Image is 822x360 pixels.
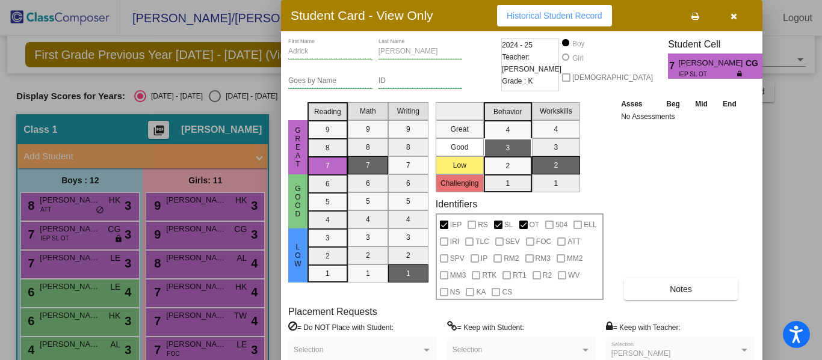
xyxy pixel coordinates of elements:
span: WV [568,268,579,282]
span: [PERSON_NAME] [611,349,671,358]
th: End [715,97,744,111]
button: Notes [624,278,738,300]
span: IP [481,251,487,266]
span: TLC [475,234,489,249]
span: RM2 [504,251,519,266]
span: [PERSON_NAME] [679,57,746,70]
span: RT1 [513,268,526,282]
span: IEP SL OT [679,70,737,79]
span: Low [292,243,303,268]
span: ATT [567,234,581,249]
h3: Student Cell [668,38,773,50]
span: Good [292,185,303,218]
td: No Assessments [618,111,744,123]
button: Historical Student Record [497,5,612,26]
th: Mid [688,97,715,111]
span: 504 [555,218,567,232]
label: = Do NOT Place with Student: [288,321,394,333]
span: RM3 [536,251,551,266]
span: ELL [584,218,596,232]
span: R2 [543,268,552,282]
span: NS [450,285,460,299]
span: CG [746,57,762,70]
div: Girl [572,53,584,64]
span: Teacher: [PERSON_NAME] [502,51,561,75]
span: Great [292,126,303,168]
span: FOC [536,234,551,249]
span: IEP [450,218,462,232]
span: KA [476,285,486,299]
span: Notes [670,284,692,294]
input: goes by name [288,77,372,85]
span: MM2 [567,251,583,266]
span: MM3 [450,268,466,282]
label: Identifiers [436,198,477,210]
div: Boy [572,38,585,49]
label: Placement Requests [288,306,377,317]
span: OT [530,218,540,232]
label: = Keep with Teacher: [606,321,681,333]
th: Beg [658,97,687,111]
span: RTK [482,268,496,282]
span: [DEMOGRAPHIC_DATA] [572,70,653,85]
span: IRI [450,234,459,249]
span: Historical Student Record [507,11,602,20]
span: SPV [450,251,465,266]
span: SL [504,218,513,232]
span: SEV [505,234,520,249]
span: 2024 - 25 [502,39,533,51]
span: Grade : K [502,75,533,87]
h3: Student Card - View Only [291,8,433,23]
span: RS [478,218,488,232]
span: CS [502,285,512,299]
span: 7 [668,59,678,73]
label: = Keep with Student: [447,321,524,333]
span: 3 [762,59,773,73]
th: Asses [618,97,658,111]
